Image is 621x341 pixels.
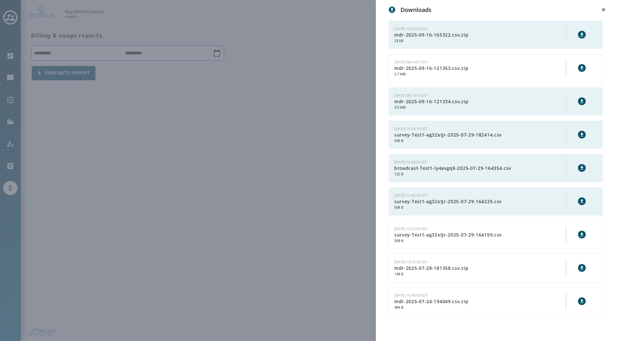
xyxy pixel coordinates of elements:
span: 508 B [394,205,566,210]
span: [DATE] 12:43:55 EDT [394,159,428,164]
span: 23 kB [394,38,566,44]
span: 508 B [394,238,566,244]
span: [DATE] 08:14:31 EDT [394,60,428,64]
span: [DATE] 14:24:15 EDT [394,126,428,131]
h3: Downloads [400,5,431,14]
span: [DATE] 08:14:15 EDT [394,93,428,98]
span: [DATE] 12:53:23 EDT [394,26,428,31]
span: survey-Test1-ag32xtjr-2025-07-29-182414.csv [394,132,566,138]
span: 484 B [394,305,566,310]
span: mdr-2025-07-24-194049.csv.zip [394,298,566,305]
span: mdr-2025-07-28-181358.csv.zip [394,265,566,271]
span: mdr-2025-09-16-121334.csv.zip [394,98,566,105]
span: 148 B [394,271,566,277]
span: broadcast-Test1-ly4avgq8-2025-07-29-164354.csv [394,165,566,171]
span: 2.7 MB [394,71,566,77]
span: [DATE] 12:42:00 EDT [394,226,428,231]
span: 509 B [394,138,566,144]
span: survey-Test1-ag32xtjr-2025-07-29-164159.csv [394,232,566,238]
span: 132 B [394,171,566,177]
span: [DATE] 12:42:26 EDT [394,193,428,198]
span: [DATE] 15:40:50 EDT [394,293,428,298]
span: 3.0 MB [394,105,566,110]
span: mdr-2025-09-16-165322.csv.zip [394,32,566,38]
span: mdr-2025-09-16-121353.csv.zip [394,65,566,71]
span: survey-Test1-ag32xtjr-2025-07-29-164225.csv [394,198,566,205]
span: [DATE] 14:13:58 EDT [394,259,428,264]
